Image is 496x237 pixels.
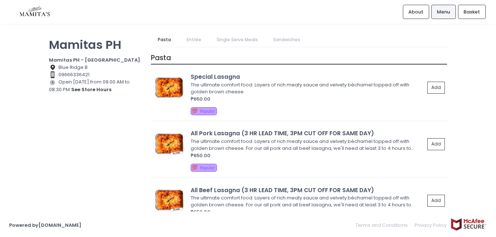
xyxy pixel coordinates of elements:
div: ₱650.00 [191,96,425,103]
button: see store hours [71,86,112,94]
div: 09666336421 [49,71,142,78]
img: logo [9,5,60,18]
a: About [403,5,429,19]
span: Menu [437,8,450,16]
span: Basket [463,8,480,16]
a: Privacy Policy [411,218,451,232]
a: Terms and Conditions [355,218,411,232]
a: Entrée [179,33,208,47]
img: Special Lasagna [153,77,186,98]
a: Sandwiches [266,33,308,47]
a: Powered by[DOMAIN_NAME] [9,222,81,229]
p: Mamitas PH [49,38,142,52]
span: About [408,8,423,16]
span: 💯 [192,164,198,171]
a: Single Serve Meals [209,33,265,47]
div: Special Lasagna [191,73,425,81]
div: ₱650.00 [191,152,425,159]
div: The ultimate comfort food. Layers of rich meaty sauce and velvety béchamel topped off with golden... [191,81,423,96]
div: The ultimate comfort food. Layers of rich meaty sauce and velvety béchamel topped off with golden... [191,138,423,152]
button: Add [427,195,445,207]
b: Mamitas PH - [GEOGRAPHIC_DATA] [49,57,140,63]
img: All Pork Lasagna (3 HR LEAD TIME, 3PM CUT OFF FOR SAME DAY) [153,133,186,155]
div: All Beef Lasagna (3 HR LEAD TIME, 3PM CUT OFF FOR SAME DAY) [191,186,425,194]
a: Pasta [151,33,178,47]
div: Open [DATE] from 09:00 AM to 08:30 PM [49,78,142,94]
div: All Pork Lasagna (3 HR LEAD TIME, 3PM CUT OFF FOR SAME DAY) [191,129,425,137]
span: Pasta [151,53,171,63]
img: mcafee-secure [450,218,487,231]
a: Menu [431,5,456,19]
button: Add [427,82,445,94]
span: Popular [200,165,215,171]
div: ₱650.00 [191,209,425,216]
button: Add [427,138,445,150]
div: Blue Ridge B [49,64,142,71]
div: The ultimate comfort food. Layers of rich meaty sauce and velvety béchamel topped off with golden... [191,194,423,209]
span: 💯 [192,108,198,114]
span: Popular [200,109,215,114]
img: All Beef Lasagna (3 HR LEAD TIME, 3PM CUT OFF FOR SAME DAY) [153,190,186,211]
